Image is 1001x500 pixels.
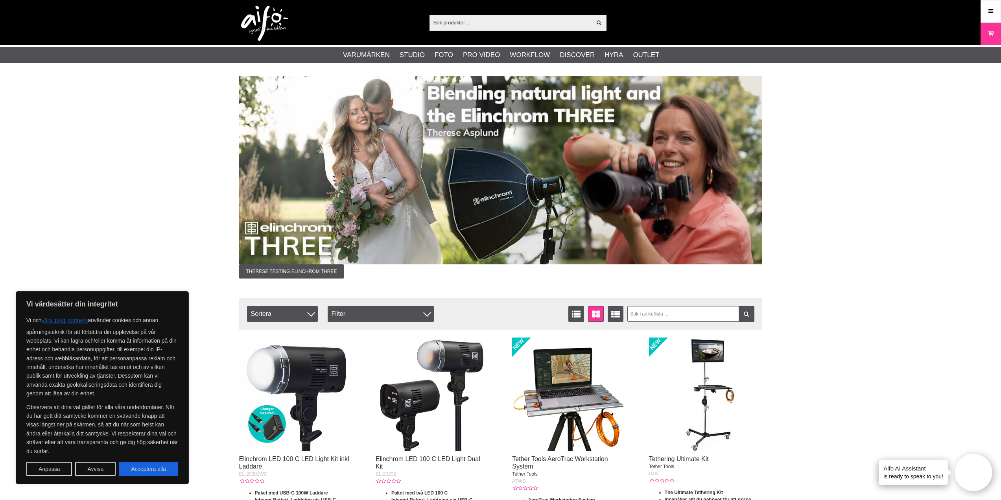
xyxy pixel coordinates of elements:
[605,50,623,60] a: Hyra
[42,314,88,328] button: våra 1531 partners
[649,338,762,451] img: Tethering Ultimate Kit
[879,460,948,485] div: is ready to speak to you!
[883,464,943,472] h4: Aifo AI Assistant
[26,462,72,476] button: Anpassa
[26,314,178,398] p: Vi och använder cookies och annan spårningsteknik för att förbättra din upplevelse på vår webbpla...
[119,462,178,476] button: Acceptera alla
[649,471,658,476] span: UTK
[400,50,425,60] a: Studio
[430,17,592,28] input: Sök produkter ...
[239,456,349,470] a: Elinchrom LED 100 C LED Light Kit inkl Laddare
[435,50,453,60] a: Foto
[512,478,525,484] span: ATWS
[247,306,318,322] span: Sortera
[649,456,709,462] a: Tethering Ultimate Kit
[16,291,189,484] div: Vi värdesätter din integritet
[627,306,754,322] input: Sök i artikellista ...
[463,50,500,60] a: Pro Video
[376,478,401,485] div: Kundbetyg: 0
[26,299,178,309] p: Vi värdesätter din integritet
[376,456,480,470] a: Elinchrom LED 100 C LED Light Dual Kit
[665,490,723,495] strong: The Ultimate Tethering Kit
[239,338,352,451] img: Elinchrom LED 100 C LED Light Kit inkl Laddare
[512,456,608,470] a: Tether Tools AeroTrac Workstation System
[633,50,659,60] a: Outlet
[343,50,390,60] a: Varumärken
[568,306,584,322] a: Listvisning
[376,338,489,451] img: Elinchrom LED 100 C LED Light Dual Kit
[255,490,328,496] strong: Paket med USB-C 100W Laddare
[241,6,288,41] img: logo.png
[239,76,762,264] img: Annons:010 banner-elin-three-blendning-1390x500.jpg
[739,306,754,322] a: Filtrera
[239,478,264,485] div: Kundbetyg: 0
[391,490,448,496] strong: Paket med två LED 100 C
[239,471,267,477] span: EL-20201WC
[649,464,674,469] span: Tether Tools
[588,306,604,322] a: Fönstervisning
[376,471,396,477] span: EL-20202
[510,50,550,60] a: Workflow
[512,471,537,477] span: Tether Tools
[608,306,623,322] a: Utökad listvisning
[649,477,674,484] div: Kundbetyg: 0
[328,306,434,322] div: Filter
[512,485,537,492] div: Kundbetyg: 0
[560,50,595,60] a: Discover
[512,338,625,451] img: Tether Tools AeroTrac Workstation System
[75,462,116,476] button: Avvisa
[239,76,762,279] a: Annons:010 banner-elin-three-blendning-1390x500.jpgTherese testing Elinchrom THREE
[26,403,178,456] p: Observera att dina val gäller för alla våra underdomäner. När du har gett ditt samtycke kommer en...
[239,264,344,279] span: Therese testing Elinchrom THREE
